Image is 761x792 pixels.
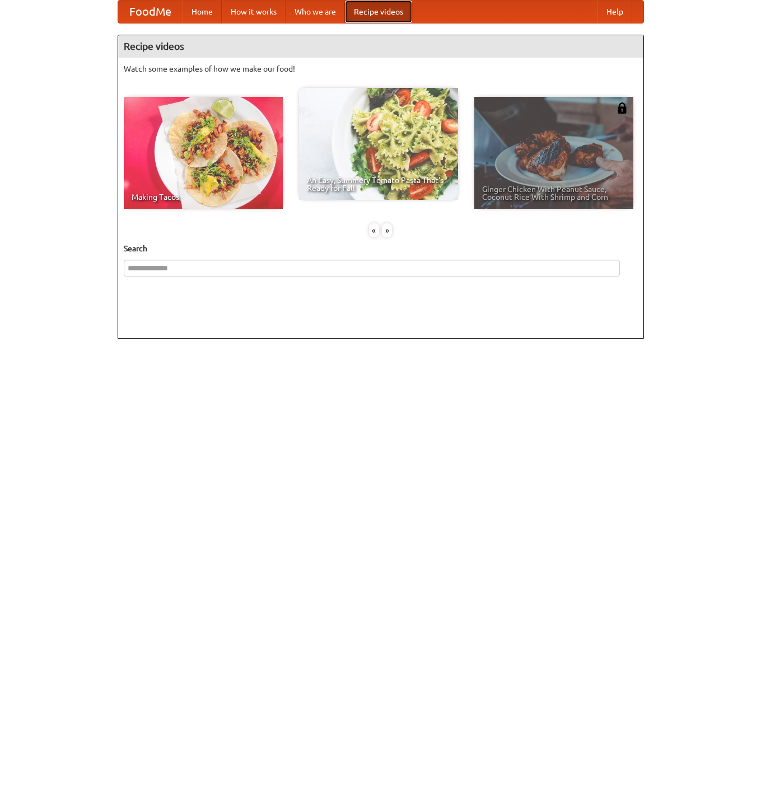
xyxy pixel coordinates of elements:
a: Recipe videos [345,1,412,23]
span: Making Tacos [132,193,275,201]
p: Watch some examples of how we make our food! [124,63,638,74]
div: « [369,223,379,237]
a: Help [597,1,632,23]
h5: Search [124,243,638,254]
a: FoodMe [118,1,183,23]
span: An Easy, Summery Tomato Pasta That's Ready for Fall [307,176,450,192]
a: How it works [222,1,286,23]
a: An Easy, Summery Tomato Pasta That's Ready for Fall [299,88,458,200]
a: Making Tacos [124,97,283,209]
h4: Recipe videos [118,35,643,58]
div: » [382,223,392,237]
a: Who we are [286,1,345,23]
a: Home [183,1,222,23]
img: 483408.png [617,102,628,114]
